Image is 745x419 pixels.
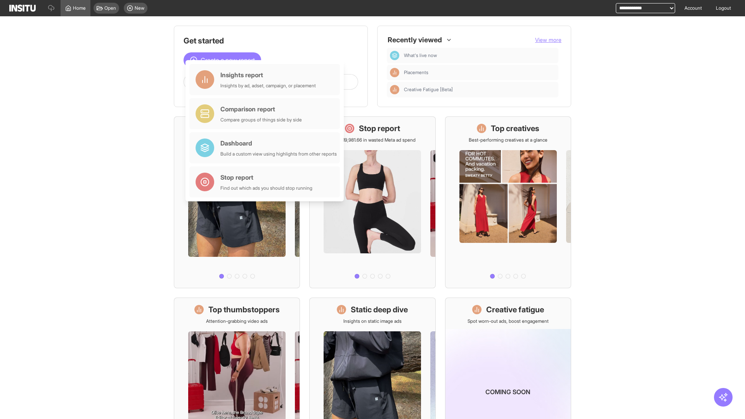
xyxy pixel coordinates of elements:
div: Dashboard [390,51,399,60]
a: Top creativesBest-performing creatives at a glance [445,116,571,288]
a: Stop reportSave £19,981.66 in wasted Meta ad spend [309,116,435,288]
div: Dashboard [220,139,337,148]
p: Attention-grabbing video ads [206,318,268,324]
button: Create a new report [184,52,261,68]
span: New [135,5,144,11]
div: Compare groups of things side by side [220,117,302,123]
h1: Static deep dive [351,304,408,315]
span: View more [535,36,561,43]
a: What's live nowSee all active ads instantly [174,116,300,288]
div: Insights report [220,70,316,80]
p: Save £19,981.66 in wasted Meta ad spend [329,137,416,143]
div: Find out which ads you should stop running [220,185,312,191]
span: Create a new report [201,55,255,65]
img: Logo [9,5,36,12]
span: Open [104,5,116,11]
div: Insights by ad, adset, campaign, or placement [220,83,316,89]
span: Creative Fatigue [Beta] [404,87,453,93]
span: What's live now [404,52,555,59]
span: What's live now [404,52,437,59]
h1: Get started [184,35,358,46]
div: Comparison report [220,104,302,114]
p: Best-performing creatives at a glance [469,137,547,143]
div: Insights [390,85,399,94]
button: View more [535,36,561,44]
p: Insights on static image ads [343,318,402,324]
h1: Top thumbstoppers [208,304,280,315]
h1: Top creatives [491,123,539,134]
span: Placements [404,69,428,76]
div: Insights [390,68,399,77]
div: Stop report [220,173,312,182]
span: Home [73,5,86,11]
span: Creative Fatigue [Beta] [404,87,555,93]
h1: Stop report [359,123,400,134]
div: Build a custom view using highlights from other reports [220,151,337,157]
span: Placements [404,69,555,76]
